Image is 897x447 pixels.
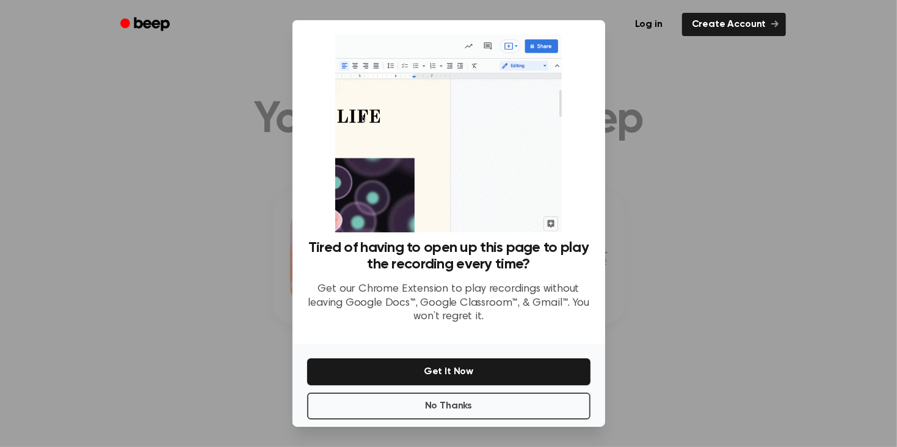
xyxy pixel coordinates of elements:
[623,10,675,39] a: Log in
[682,13,786,36] a: Create Account
[307,393,590,419] button: No Thanks
[307,358,590,385] button: Get It Now
[112,13,181,37] a: Beep
[335,35,562,232] img: Beep extension in action
[307,283,590,324] p: Get our Chrome Extension to play recordings without leaving Google Docs™, Google Classroom™, & Gm...
[307,240,590,273] h3: Tired of having to open up this page to play the recording every time?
